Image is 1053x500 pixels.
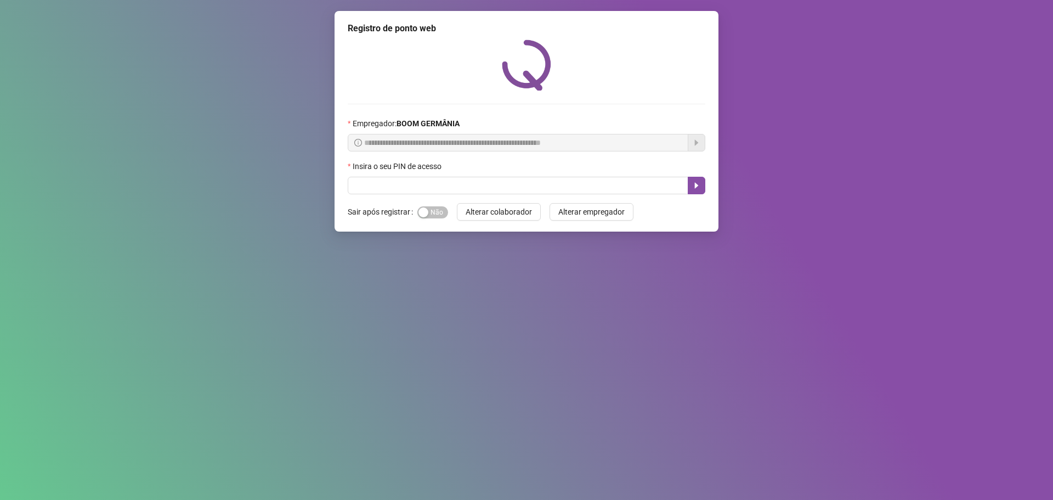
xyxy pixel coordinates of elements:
[354,139,362,147] span: info-circle
[348,203,417,221] label: Sair após registrar
[457,203,541,221] button: Alterar colaborador
[692,181,701,190] span: caret-right
[502,40,551,91] img: QRPoint
[348,160,449,172] label: Insira o seu PIN de acesso
[466,206,532,218] span: Alterar colaborador
[353,117,460,130] span: Empregador :
[397,119,460,128] strong: BOOM GERMÂNIA
[348,22,705,35] div: Registro de ponto web
[558,206,625,218] span: Alterar empregador
[550,203,633,221] button: Alterar empregador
